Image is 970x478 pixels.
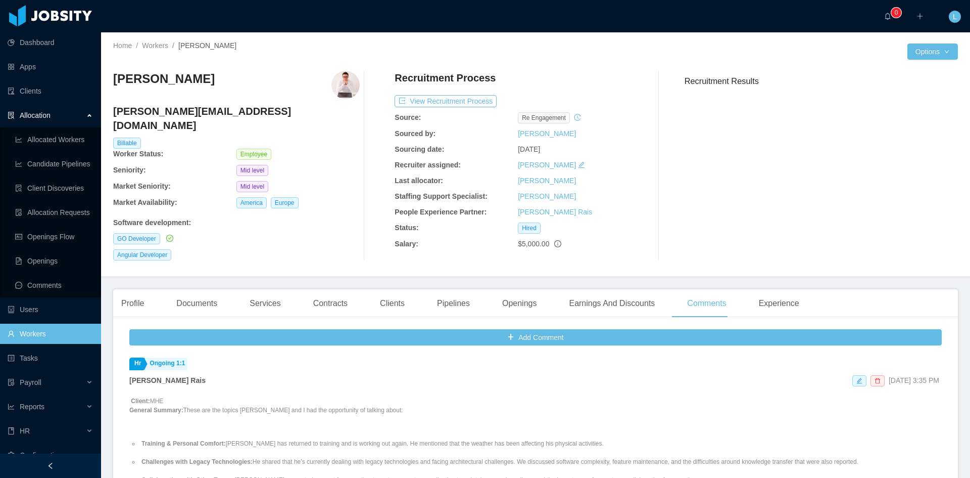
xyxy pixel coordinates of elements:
[113,198,177,206] b: Market Availability:
[891,8,901,18] sup: 0
[136,41,138,50] span: /
[113,104,360,133] h4: [PERSON_NAME][EMAIL_ADDRESS][DOMAIN_NAME]
[139,457,942,466] li: He shared that he’s currently dealing with legacy technologies and facing architectural challenge...
[8,32,93,53] a: icon: pie-chartDashboard
[953,11,957,23] span: L
[518,161,576,169] a: [PERSON_NAME]
[518,240,549,248] span: $5,000.00
[8,112,15,119] i: icon: solution
[15,129,93,150] a: icon: line-chartAllocated Workers
[15,227,93,247] a: icon: idcardOpenings Flow
[113,249,171,260] span: Angular Developer
[15,178,93,198] a: icon: file-searchClient Discoveries
[271,197,299,208] span: Europe
[395,177,443,185] b: Last allocator:
[8,324,93,344] a: icon: userWorkers
[751,289,807,318] div: Experience
[578,161,585,168] i: icon: edit
[129,376,206,384] strong: [PERSON_NAME] Rais
[20,403,44,411] span: Reports
[395,71,496,85] h4: Recruitment Process
[518,208,592,216] a: [PERSON_NAME] Rais
[236,181,268,192] span: Mid level
[113,233,160,244] span: GO Developer
[129,407,183,414] strong: General Summary:
[429,289,478,318] div: Pipelines
[574,114,581,121] i: icon: history
[395,95,497,107] button: icon: exportView Recruitment Process
[331,71,360,99] img: a31cb15e-77a7-4493-9531-0157a9541956_68225b6994718-400w.png
[884,13,891,20] i: icon: bell
[8,348,93,368] a: icon: profileTasks
[395,240,418,248] b: Salary:
[395,224,418,232] b: Status:
[141,440,226,447] strong: Training & Personal Comfort:
[113,182,171,190] b: Market Seniority:
[15,251,93,271] a: icon: file-textOpenings
[141,458,253,465] strong: Challenges with Legacy Technologies:
[856,378,862,384] i: icon: edit
[113,219,191,227] b: Software development :
[679,289,734,318] div: Comments
[395,113,421,121] b: Source:
[236,149,271,160] span: Employee
[907,44,958,60] button: Optionsicon: down
[8,299,93,320] a: icon: robotUsers
[395,208,487,216] b: People Experience Partner:
[395,161,461,169] b: Recruiter assigned:
[372,289,413,318] div: Clients
[15,275,93,295] a: icon: messageComments
[241,289,288,318] div: Services
[164,234,173,242] a: icon: check-circle
[916,13,924,20] i: icon: plus
[305,289,356,318] div: Contracts
[113,71,215,87] h3: [PERSON_NAME]
[129,397,942,415] p: MHE These are the topics [PERSON_NAME] and I had the opportunity of talking about:
[395,97,497,105] a: icon: exportView Recruitment Process
[554,240,561,247] span: info-circle
[15,154,93,174] a: icon: line-chartCandidate Pipelines
[166,235,173,242] i: icon: check-circle
[518,129,576,138] a: [PERSON_NAME]
[168,289,225,318] div: Documents
[561,289,663,318] div: Earnings And Discounts
[113,150,163,158] b: Worker Status:
[20,427,30,435] span: HR
[518,145,540,153] span: [DATE]
[172,41,174,50] span: /
[20,111,51,119] span: Allocation
[131,398,150,405] strong: Client:
[518,112,570,123] span: re engagement
[236,197,267,208] span: America
[129,329,942,345] button: icon: plusAdd Comment
[8,57,93,77] a: icon: appstoreApps
[113,41,132,50] a: Home
[889,376,939,384] span: [DATE] 3:35 PM
[8,81,93,101] a: icon: auditClients
[113,166,146,174] b: Seniority:
[685,75,958,88] h3: Recruitment Results
[875,378,881,384] i: icon: delete
[494,289,545,318] div: Openings
[139,439,942,448] li: [PERSON_NAME] has returned to training and is working out again. He mentioned that the weather ha...
[8,427,15,434] i: icon: book
[8,452,15,459] i: icon: setting
[113,138,141,149] span: Billable
[178,41,236,50] span: [PERSON_NAME]
[518,177,576,185] a: [PERSON_NAME]
[395,145,444,153] b: Sourcing date:
[8,403,15,410] i: icon: line-chart
[395,192,488,200] b: Staffing Support Specialist:
[8,379,15,386] i: icon: file-protect
[129,358,143,370] a: Hr
[142,41,168,50] a: Workers
[113,289,152,318] div: Profile
[20,451,62,459] span: Configuration
[236,165,268,176] span: Mid level
[144,358,187,370] a: Ongoing 1:1
[395,129,435,138] b: Sourced by:
[20,378,41,386] span: Payroll
[15,202,93,223] a: icon: file-doneAllocation Requests
[518,223,541,234] span: Hired
[518,192,576,200] a: [PERSON_NAME]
